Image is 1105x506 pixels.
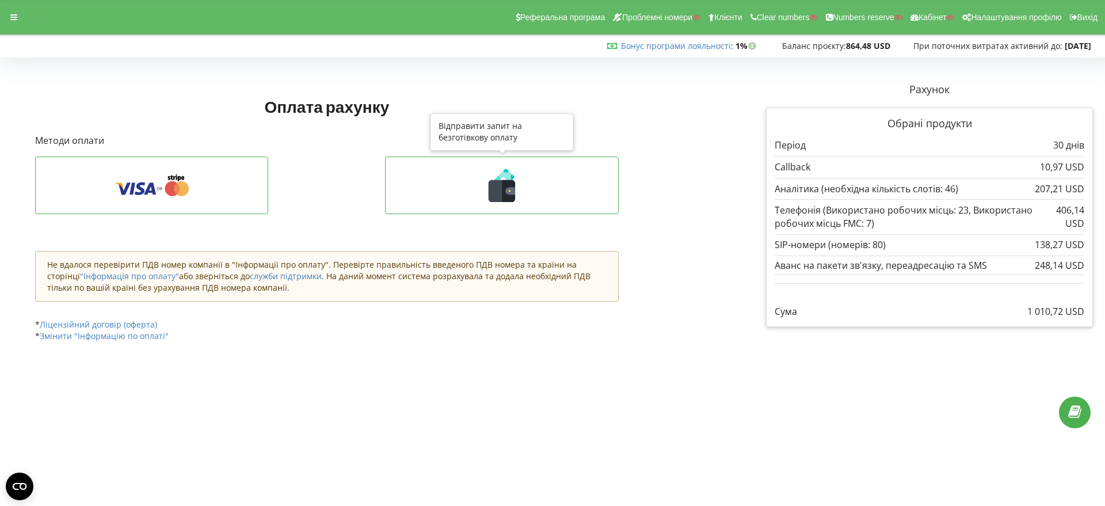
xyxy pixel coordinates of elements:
span: Вихід [1077,13,1098,22]
span: Налаштування профілю [971,13,1061,22]
h1: Оплата рахунку [35,96,619,117]
a: Змінити "Інформацію по оплаті" [40,330,169,341]
div: Відправити запит на безготівкову оплату [430,113,574,151]
p: 10,97 USD [1040,161,1084,174]
span: Кабінет [919,13,947,22]
p: SIP-номери (номерів: 80) [775,238,886,252]
span: Clear numbers [757,13,810,22]
p: 207,21 USD [1035,182,1084,196]
p: Телефонія (Використано робочих місць: 23, Використано робочих місць FMC: 7) [775,204,1047,230]
span: : [621,40,733,51]
span: Numbers reserve [833,13,894,22]
p: 1 010,72 USD [1027,305,1084,318]
button: Open CMP widget [6,473,33,500]
div: Аванс на пакети зв'язку, переадресацію та SMS [775,260,1084,271]
p: Обрані продукти [775,116,1084,131]
span: Клієнти [714,13,742,22]
span: Проблемні номери [622,13,692,22]
a: Бонус програми лояльності [621,40,731,51]
p: Callback [775,161,810,174]
p: 406,14 USD [1047,204,1084,230]
strong: 864,48 USD [846,40,890,51]
div: Не вдалося перевірити ПДВ номер компанії в "Інформації про оплату". Перевірте правильність введен... [35,251,619,302]
p: Аналітика (необхідна кількість слотів: 46) [775,182,958,196]
p: Сума [775,305,797,318]
a: Ліцензійний договір (оферта) [40,319,157,330]
p: Рахунок [766,82,1093,97]
strong: [DATE] [1065,40,1091,51]
span: Баланс проєкту: [782,40,846,51]
p: 138,27 USD [1035,238,1084,252]
strong: 1% [736,40,759,51]
p: 30 днів [1053,139,1084,152]
a: служби підтримки [250,271,322,281]
span: При поточних витратах активний до: [913,40,1062,51]
span: Реферальна програма [520,13,605,22]
p: Період [775,139,806,152]
p: Методи оплати [35,134,619,147]
div: 248,14 USD [1035,260,1084,271]
a: "Інформація про оплату" [80,271,179,281]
